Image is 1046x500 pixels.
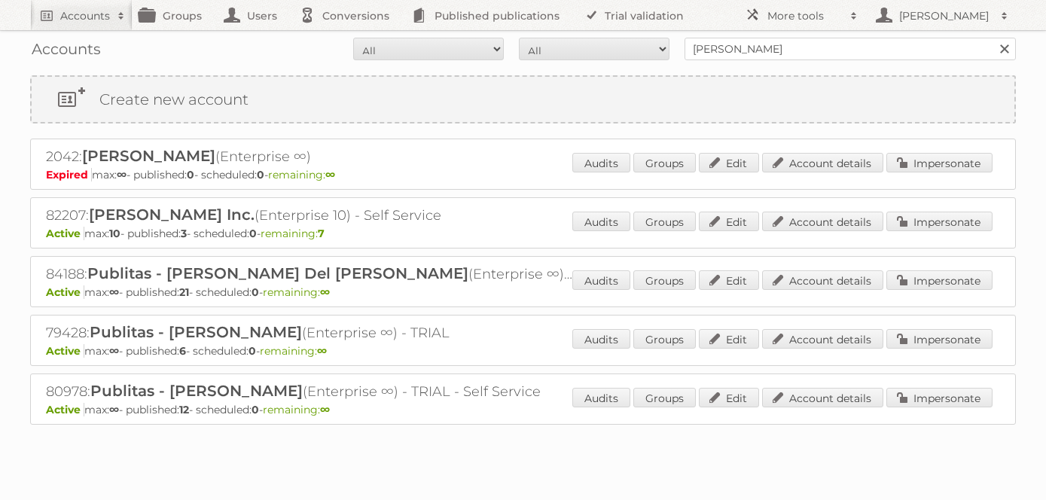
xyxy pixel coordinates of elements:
[572,212,630,231] a: Audits
[179,285,189,299] strong: 21
[317,344,327,358] strong: ∞
[572,329,630,349] a: Audits
[762,388,883,407] a: Account details
[46,264,573,284] h2: 84188: (Enterprise ∞) - TRIAL - Self Service
[268,168,335,181] span: remaining:
[181,227,187,240] strong: 3
[109,227,120,240] strong: 10
[109,403,119,416] strong: ∞
[46,285,84,299] span: Active
[46,168,92,181] span: Expired
[633,270,696,290] a: Groups
[46,382,573,401] h2: 80978: (Enterprise ∞) - TRIAL - Self Service
[572,153,630,172] a: Audits
[179,344,186,358] strong: 6
[249,227,257,240] strong: 0
[46,227,84,240] span: Active
[572,388,630,407] a: Audits
[633,329,696,349] a: Groups
[109,344,119,358] strong: ∞
[60,8,110,23] h2: Accounts
[762,212,883,231] a: Account details
[895,8,993,23] h2: [PERSON_NAME]
[633,153,696,172] a: Groups
[762,270,883,290] a: Account details
[46,227,1000,240] p: max: - published: - scheduled: -
[699,388,759,407] a: Edit
[886,212,993,231] a: Impersonate
[886,329,993,349] a: Impersonate
[90,323,302,341] span: Publitas - [PERSON_NAME]
[46,285,1000,299] p: max: - published: - scheduled: -
[46,168,1000,181] p: max: - published: - scheduled: -
[767,8,843,23] h2: More tools
[886,388,993,407] a: Impersonate
[90,382,303,400] span: Publitas - [PERSON_NAME]
[179,403,189,416] strong: 12
[699,153,759,172] a: Edit
[252,285,259,299] strong: 0
[117,168,127,181] strong: ∞
[263,285,330,299] span: remaining:
[762,329,883,349] a: Account details
[633,388,696,407] a: Groups
[32,77,1014,122] a: Create new account
[325,168,335,181] strong: ∞
[320,285,330,299] strong: ∞
[89,206,255,224] span: [PERSON_NAME] Inc.
[260,344,327,358] span: remaining:
[46,403,84,416] span: Active
[187,168,194,181] strong: 0
[46,344,1000,358] p: max: - published: - scheduled: -
[46,403,1000,416] p: max: - published: - scheduled: -
[257,168,264,181] strong: 0
[318,227,325,240] strong: 7
[46,206,573,225] h2: 82207: (Enterprise 10) - Self Service
[82,147,215,165] span: [PERSON_NAME]
[886,153,993,172] a: Impersonate
[87,264,468,282] span: Publitas - [PERSON_NAME] Del [PERSON_NAME]
[46,323,573,343] h2: 79428: (Enterprise ∞) - TRIAL
[572,270,630,290] a: Audits
[699,212,759,231] a: Edit
[762,153,883,172] a: Account details
[320,403,330,416] strong: ∞
[633,212,696,231] a: Groups
[46,344,84,358] span: Active
[109,285,119,299] strong: ∞
[886,270,993,290] a: Impersonate
[261,227,325,240] span: remaining:
[263,403,330,416] span: remaining:
[252,403,259,416] strong: 0
[249,344,256,358] strong: 0
[699,270,759,290] a: Edit
[46,147,573,166] h2: 2042: (Enterprise ∞)
[699,329,759,349] a: Edit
